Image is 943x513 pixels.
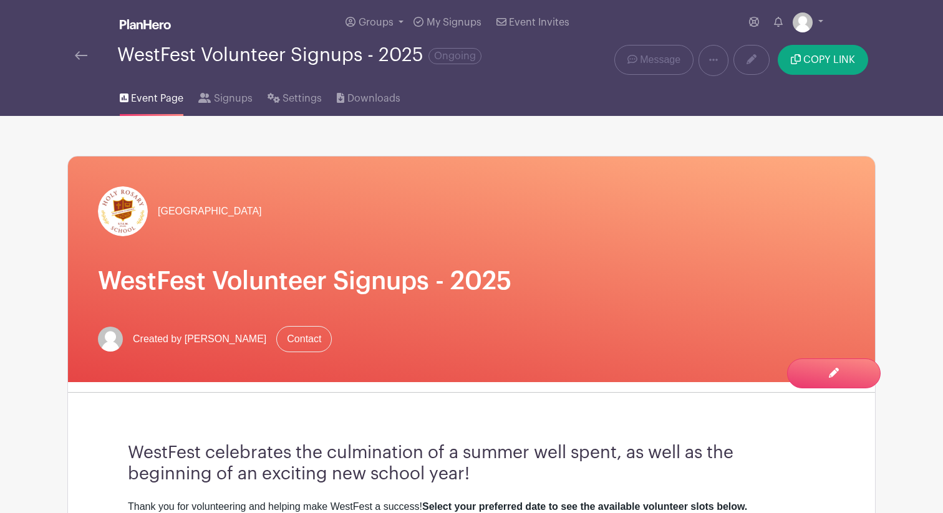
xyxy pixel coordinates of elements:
[158,204,262,219] span: [GEOGRAPHIC_DATA]
[133,332,266,347] span: Created by [PERSON_NAME]
[98,186,148,236] img: hr-logo-circle.png
[117,45,481,65] div: WestFest Volunteer Signups - 2025
[276,326,332,352] a: Contact
[803,55,855,65] span: COPY LINK
[98,266,845,296] h1: WestFest Volunteer Signups - 2025
[198,76,252,116] a: Signups
[422,501,747,512] strong: Select your preferred date to see the available volunteer slots below.
[131,91,183,106] span: Event Page
[268,76,322,116] a: Settings
[640,52,680,67] span: Message
[128,443,815,484] h3: WestFest celebrates the culmination of a summer well spent, as well as the beginning of an exciti...
[509,17,569,27] span: Event Invites
[359,17,394,27] span: Groups
[120,19,171,29] img: logo_white-6c42ec7e38ccf1d336a20a19083b03d10ae64f83f12c07503d8b9e83406b4c7d.svg
[347,91,400,106] span: Downloads
[337,76,400,116] a: Downloads
[778,45,868,75] button: COPY LINK
[427,17,481,27] span: My Signups
[98,327,123,352] img: default-ce2991bfa6775e67f084385cd625a349d9dcbb7a52a09fb2fda1e96e2d18dcdb.png
[214,91,253,106] span: Signups
[75,51,87,60] img: back-arrow-29a5d9b10d5bd6ae65dc969a981735edf675c4d7a1fe02e03b50dbd4ba3cdb55.svg
[614,45,694,75] a: Message
[428,48,481,64] span: Ongoing
[283,91,322,106] span: Settings
[793,12,813,32] img: default-ce2991bfa6775e67f084385cd625a349d9dcbb7a52a09fb2fda1e96e2d18dcdb.png
[120,76,183,116] a: Event Page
